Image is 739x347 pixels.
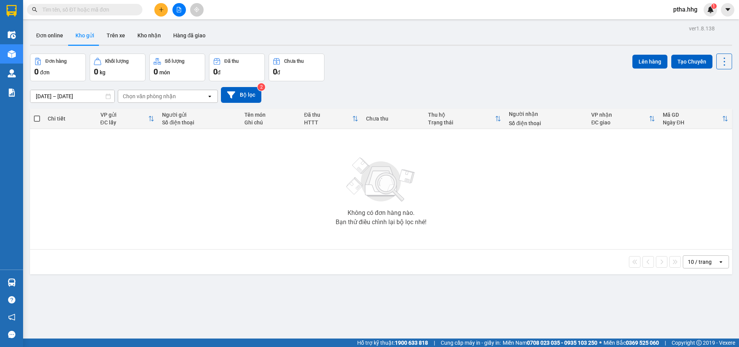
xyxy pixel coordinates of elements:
div: HTTT [304,119,352,126]
span: 1 [712,3,715,9]
div: Ngày ĐH [663,119,722,126]
img: warehouse-icon [8,69,16,77]
span: đơn [40,69,50,75]
div: ĐC giao [591,119,649,126]
div: Đã thu [224,59,239,64]
div: Ghi chú [244,119,296,126]
span: ptha.hhg [667,5,704,14]
span: | [434,339,435,347]
th: Toggle SortBy [300,109,362,129]
strong: 0369 525 060 [626,340,659,346]
button: Hàng đã giao [167,26,212,45]
img: warehouse-icon [8,50,16,58]
span: món [159,69,170,75]
span: search [32,7,37,12]
input: Tìm tên, số ĐT hoặc mã đơn [42,5,133,14]
div: VP gửi [100,112,149,118]
div: Chưa thu [366,116,420,122]
div: Đã thu [304,112,352,118]
th: Toggle SortBy [587,109,659,129]
span: aim [194,7,199,12]
button: plus [154,3,168,17]
span: 0 [213,67,217,76]
span: Hỗ trợ kỹ thuật: [357,339,428,347]
div: Khối lượng [105,59,129,64]
img: warehouse-icon [8,31,16,39]
div: Chọn văn phòng nhận [123,92,176,100]
span: ⚪️ [599,341,602,344]
button: Đơn online [30,26,69,45]
span: Cung cấp máy in - giấy in: [441,339,501,347]
div: Trạng thái [428,119,495,126]
button: aim [190,3,204,17]
button: Đơn hàng0đơn [30,54,86,81]
div: VP nhận [591,112,649,118]
button: Khối lượng0kg [90,54,145,81]
span: message [8,331,15,338]
div: Người nhận [509,111,584,117]
button: Bộ lọc [221,87,261,103]
span: Miền Nam [503,339,597,347]
span: đ [277,69,280,75]
button: caret-down [721,3,734,17]
sup: 1 [711,3,717,9]
img: svg+xml;base64,PHN2ZyBjbGFzcz0ibGlzdC1wbHVnX19zdmciIHhtbG5zPSJodHRwOi8vd3d3LnczLm9yZy8yMDAwL3N2Zy... [343,153,420,207]
span: 0 [154,67,158,76]
div: Tên món [244,112,296,118]
div: Số điện thoại [509,120,584,126]
button: Kho nhận [131,26,167,45]
div: ver 1.8.138 [689,24,715,33]
span: plus [159,7,164,12]
div: 10 / trang [688,258,712,266]
span: kg [100,69,105,75]
span: caret-down [724,6,731,13]
button: file-add [172,3,186,17]
div: Thu hộ [428,112,495,118]
button: Tạo Chuyến [671,55,712,69]
div: Đơn hàng [45,59,67,64]
span: Miền Bắc [604,339,659,347]
button: Chưa thu0đ [269,54,324,81]
img: icon-new-feature [707,6,714,13]
img: logo-vxr [7,5,17,17]
strong: 0708 023 035 - 0935 103 250 [527,340,597,346]
svg: open [718,259,724,265]
div: Mã GD [663,112,722,118]
div: Bạn thử điều chỉnh lại bộ lọc nhé! [336,219,426,225]
span: copyright [696,340,702,345]
button: Số lượng0món [149,54,205,81]
th: Toggle SortBy [97,109,159,129]
span: 0 [273,67,277,76]
span: notification [8,313,15,321]
span: 0 [34,67,38,76]
button: Đã thu0đ [209,54,265,81]
svg: open [207,93,213,99]
button: Lên hàng [632,55,667,69]
th: Toggle SortBy [424,109,505,129]
div: Số lượng [165,59,184,64]
span: question-circle [8,296,15,303]
span: | [665,339,666,347]
div: Chi tiết [48,116,92,122]
strong: 1900 633 818 [395,340,428,346]
sup: 2 [257,83,265,91]
div: Chưa thu [284,59,304,64]
div: Không có đơn hàng nào. [348,210,415,216]
span: file-add [176,7,182,12]
img: warehouse-icon [8,278,16,287]
button: Kho gửi [69,26,100,45]
img: solution-icon [8,89,16,97]
div: ĐC lấy [100,119,149,126]
div: Người gửi [162,112,237,118]
span: 0 [94,67,98,76]
div: Số điện thoại [162,119,237,126]
span: đ [217,69,221,75]
input: Select a date range. [30,90,114,102]
button: Trên xe [100,26,131,45]
th: Toggle SortBy [659,109,732,129]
